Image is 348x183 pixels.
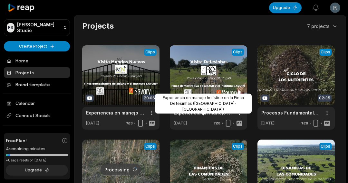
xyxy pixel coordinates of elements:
span: Free Plan! [6,137,27,144]
button: Upgrade [269,2,302,13]
p: [PERSON_NAME] Studio [17,22,60,33]
a: Projects [4,67,70,78]
a: Brand template [4,79,70,90]
div: 4 remaining minutes [6,146,68,152]
button: 7 projects [307,23,338,30]
a: Experiencia en manejo holístico en la Finca Mundos Nuevos ([GEOGRAPHIC_DATA]) [86,109,145,116]
div: RS [7,23,15,32]
div: Experiencia en manejo holístico en la Finca Defesinhas ([GEOGRAPHIC_DATA]-[GEOGRAPHIC_DATA]) [155,94,252,114]
button: Create Project [4,41,70,51]
h2: Projects [82,21,114,31]
a: Home [4,55,70,66]
a: Calendar [4,98,70,108]
div: *Usage resets on [DATE] [6,158,68,163]
button: Upgrade [6,165,68,176]
a: Procesos Fundamentales en la Dehesa : Ciclo de Nutrientes, por [PERSON_NAME] [261,109,321,116]
span: Connect Socials [4,110,70,121]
